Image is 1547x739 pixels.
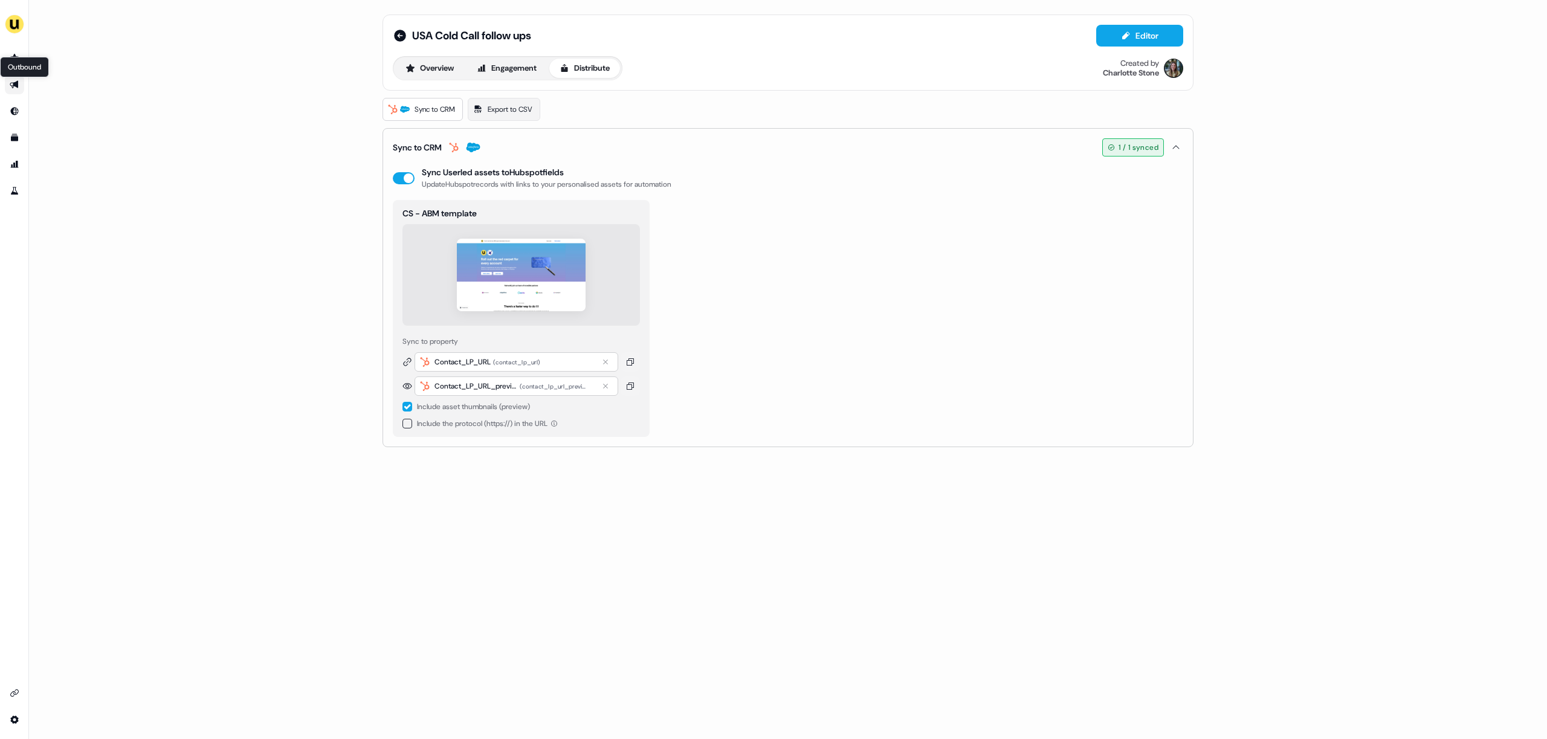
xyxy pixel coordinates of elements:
div: Charlotte Stone [1103,68,1159,78]
a: Go to attribution [5,155,24,174]
a: Export to CSV [468,98,540,121]
button: Editor [1096,25,1183,47]
a: Sync to CRM [383,98,463,121]
div: Sync Userled assets to Hubspot fields [422,166,564,178]
a: Go to integrations [5,710,24,729]
div: Contact_LP_URL_preview [434,380,517,392]
button: Overview [395,59,464,78]
img: asset preview [457,239,586,311]
div: ( contact_lp_url ) [493,357,540,368]
div: CS - ABM template [402,207,640,219]
div: Sync to CRM1 / 1 synced [393,166,1183,447]
span: Sync to CRM [415,103,455,115]
button: Distribute [549,59,620,78]
span: 1 / 1 synced [1119,141,1158,153]
div: Sync to property [402,335,640,347]
div: Sync to CRM [393,141,442,153]
div: Contact_LP_URL [434,356,491,368]
button: Contact_LP_URL(contact_lp_url) [415,352,618,372]
span: Export to CSV [488,103,532,115]
div: Include asset thumbnails (preview) [417,401,530,413]
a: Go to Inbound [5,102,24,121]
img: Charlotte [1164,59,1183,78]
a: Go to outbound experience [5,75,24,94]
div: Update Hubspot records with links to your personalised assets for automation [422,178,671,190]
a: Go to templates [5,128,24,147]
div: ( contact_lp_url_preview ) [520,381,589,392]
button: Contact_LP_URL_preview(contact_lp_url_preview) [415,376,618,396]
span: Include the protocol (https://) in the URL [417,419,547,428]
span: USA Cold Call follow ups [412,28,531,43]
a: Go to integrations [5,683,24,703]
div: Created by [1120,59,1159,68]
button: Engagement [467,59,547,78]
a: Go to prospects [5,48,24,68]
button: Sync to CRM1 / 1 synced [393,129,1183,166]
a: Editor [1096,31,1183,44]
a: Go to experiments [5,181,24,201]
